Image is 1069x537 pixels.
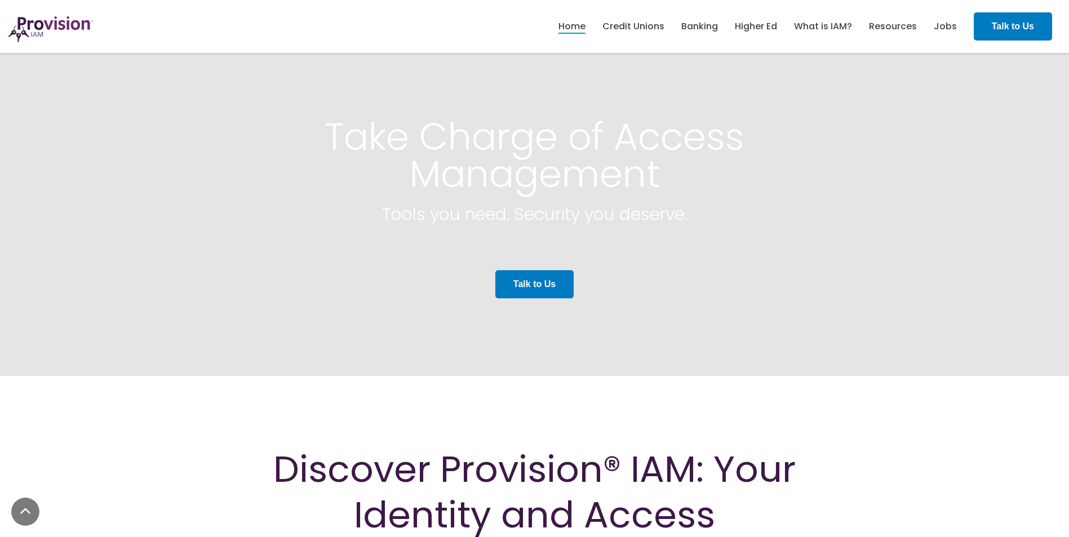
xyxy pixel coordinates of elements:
span: Take Charge of Access Management [325,111,744,200]
a: Credit Unions [602,17,664,36]
a: Talk to Us [974,12,1052,41]
a: Jobs [934,17,957,36]
strong: Talk to Us [992,21,1034,31]
a: Talk to Us [495,270,574,298]
nav: menu [550,8,965,44]
span: Tools you need. Security you deserve. [382,202,687,226]
a: What is IAM? [794,17,852,36]
a: Higher Ed [735,17,777,36]
a: Resources [869,17,917,36]
a: Home [558,17,585,36]
a: Banking [681,17,718,36]
img: ProvisionIAM-Logo-Purple [8,16,93,42]
strong: Talk to Us [513,279,556,289]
